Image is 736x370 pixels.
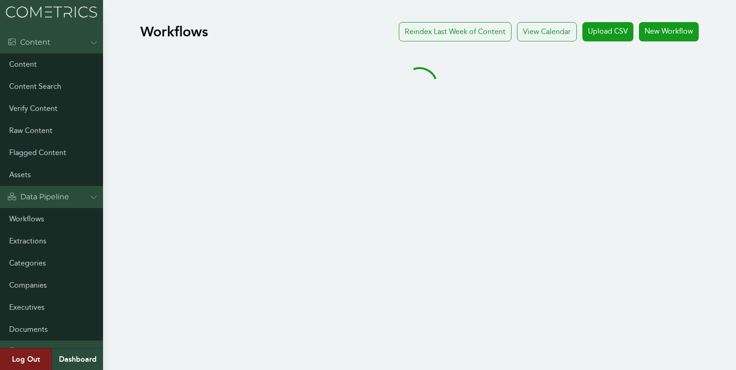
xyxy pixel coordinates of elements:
div: Content [7,37,50,48]
svg: audio-loading [401,67,438,104]
div: View Calendar [517,22,577,41]
a: Dashboard [52,348,103,370]
div: Data Pipeline [7,191,69,202]
a: Upload CSV [582,22,633,41]
a: New Workflow [639,22,699,41]
h1: Workflows [140,23,208,40]
a: Reindex Last Week of Content [399,22,512,41]
div: Admin [7,346,45,357]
